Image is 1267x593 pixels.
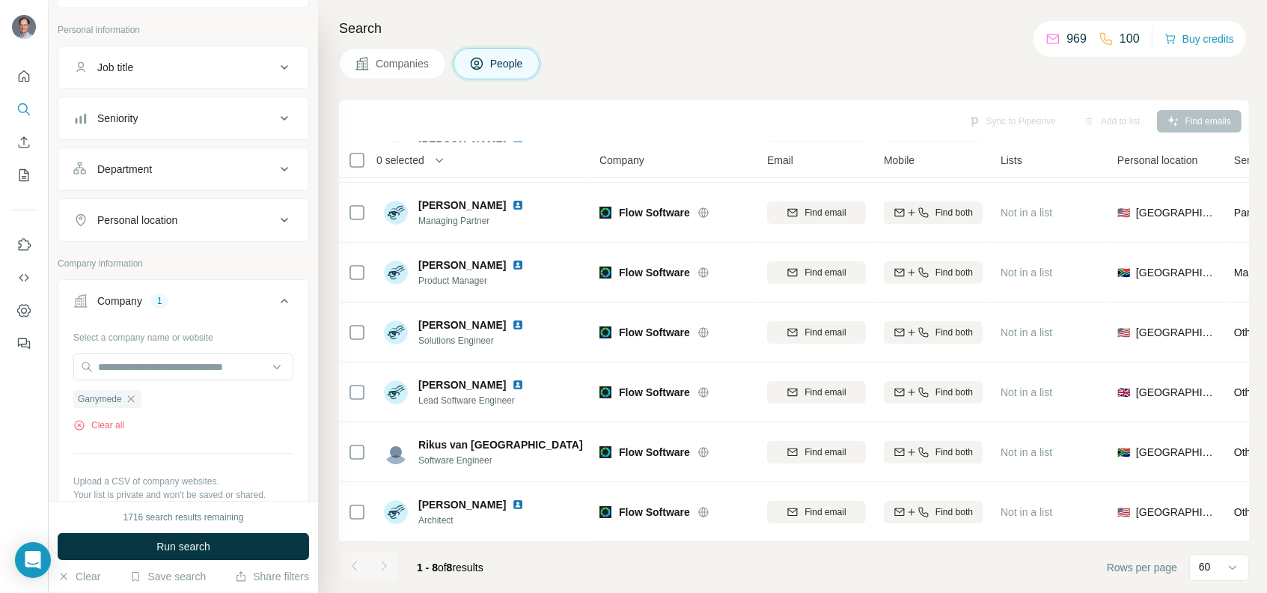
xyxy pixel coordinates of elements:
[1120,30,1140,48] p: 100
[1117,445,1130,460] span: 🇿🇦
[1001,267,1052,279] span: Not in a list
[1136,265,1216,280] span: [GEOGRAPHIC_DATA]
[418,454,583,467] span: Software Engineer
[767,501,866,523] button: Find email
[1001,326,1052,338] span: Not in a list
[1117,505,1130,520] span: 🇺🇸
[1117,325,1130,340] span: 🇺🇸
[935,326,973,339] span: Find both
[384,261,408,285] img: Avatar
[1117,153,1197,168] span: Personal location
[1136,325,1216,340] span: [GEOGRAPHIC_DATA]
[12,297,36,324] button: Dashboard
[12,129,36,156] button: Enrich CSV
[767,261,866,284] button: Find email
[1234,506,1260,518] span: Other
[73,488,293,502] p: Your list is private and won't be saved or shared.
[599,386,611,398] img: Logo of Flow Software
[1136,205,1216,220] span: [GEOGRAPHIC_DATA]
[384,380,408,404] img: Avatar
[417,562,438,574] span: 1 - 8
[58,569,100,584] button: Clear
[805,386,846,399] span: Find email
[58,100,308,136] button: Seniority
[599,326,611,338] img: Logo of Flow Software
[418,334,530,347] span: Solutions Engineer
[1001,506,1052,518] span: Not in a list
[97,213,177,228] div: Personal location
[884,441,983,463] button: Find both
[384,440,408,464] img: Avatar
[805,445,846,459] span: Find email
[417,562,483,574] span: results
[12,63,36,90] button: Quick start
[418,437,583,452] span: Rikus van [GEOGRAPHIC_DATA]
[805,266,846,279] span: Find email
[1199,559,1211,574] p: 60
[767,201,866,224] button: Find email
[418,258,506,273] span: [PERSON_NAME]
[73,419,124,432] button: Clear all
[12,330,36,357] button: Feedback
[58,23,309,37] p: Personal information
[512,319,524,331] img: LinkedIn logo
[884,381,983,404] button: Find both
[884,501,983,523] button: Find both
[619,385,690,400] span: Flow Software
[619,325,690,340] span: Flow Software
[935,505,973,519] span: Find both
[805,326,846,339] span: Find email
[97,162,152,177] div: Department
[12,264,36,291] button: Use Surfe API
[599,153,644,168] span: Company
[1234,326,1260,338] span: Other
[599,267,611,279] img: Logo of Flow Software
[512,259,524,271] img: LinkedIn logo
[884,321,983,344] button: Find both
[1107,560,1177,575] span: Rows per page
[1117,265,1130,280] span: 🇿🇦
[1001,153,1022,168] span: Lists
[151,294,168,308] div: 1
[512,499,524,511] img: LinkedIn logo
[12,231,36,258] button: Use Surfe on LinkedIn
[1136,505,1216,520] span: [GEOGRAPHIC_DATA]
[418,214,530,228] span: Managing Partner
[418,317,506,332] span: [PERSON_NAME]
[78,392,122,406] span: Ganymede
[767,441,866,463] button: Find email
[1117,205,1130,220] span: 🇺🇸
[1001,386,1052,398] span: Not in a list
[599,446,611,458] img: Logo of Flow Software
[58,202,308,238] button: Personal location
[12,15,36,39] img: Avatar
[418,394,530,407] span: Lead Software Engineer
[805,505,846,519] span: Find email
[418,198,506,213] span: [PERSON_NAME]
[418,514,530,527] span: Architect
[58,257,309,270] p: Company information
[123,511,244,524] div: 1716 search results remaining
[1001,446,1052,458] span: Not in a list
[376,56,430,71] span: Companies
[884,153,915,168] span: Mobile
[935,445,973,459] span: Find both
[156,539,210,554] span: Run search
[73,475,293,488] p: Upload a CSV of company websites.
[619,205,690,220] span: Flow Software
[1117,385,1130,400] span: 🇬🇧
[339,18,1249,39] h4: Search
[1136,445,1216,460] span: [GEOGRAPHIC_DATA]
[384,320,408,344] img: Avatar
[235,569,309,584] button: Share filters
[490,56,525,71] span: People
[619,265,690,280] span: Flow Software
[884,261,983,284] button: Find both
[599,207,611,219] img: Logo of Flow Software
[1136,385,1216,400] span: [GEOGRAPHIC_DATA]
[619,505,690,520] span: Flow Software
[1234,386,1260,398] span: Other
[935,386,973,399] span: Find both
[447,562,453,574] span: 8
[58,533,309,560] button: Run search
